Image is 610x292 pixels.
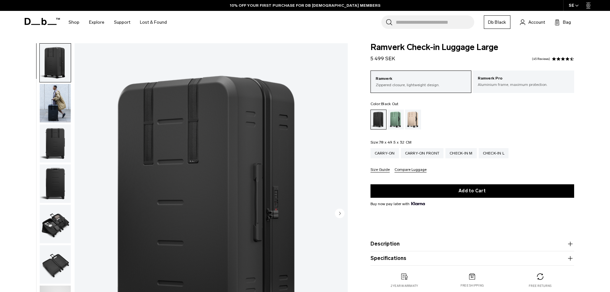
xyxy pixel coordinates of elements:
button: Ramverk Check-in Luggage Large Black Out [39,245,71,284]
img: Ramverk Check-in Luggage Large Black Out [40,84,71,122]
p: Ramverk [376,76,467,82]
p: Zippered closure, lightweight design. [376,82,467,88]
a: 45 reviews [532,57,550,61]
img: Ramverk Check-in Luggage Large Black Out [40,245,71,284]
button: Ramverk Check-in Luggage Large Black Out [39,204,71,244]
a: Check-in L [479,148,509,158]
button: Compare Luggage [394,168,427,172]
a: Check-in M [445,148,477,158]
legend: Size: [370,140,412,144]
a: Account [520,18,545,26]
button: Add to Cart [370,184,574,198]
button: Specifications [370,254,574,262]
button: Description [370,240,574,248]
img: Ramverk Check-in Luggage Large Black Out [40,124,71,163]
p: Aluminium frame, maximum protection. [478,82,569,88]
span: 78 x 49.5 x 32 CM [379,140,411,145]
a: Db Black [484,15,510,29]
button: Ramverk Check-in Luggage Large Black Out [39,84,71,123]
p: Ramverk Pro [478,75,569,82]
img: Ramverk Check-in Luggage Large Black Out [40,44,71,82]
span: Bag [563,19,571,26]
a: Explore [89,11,104,34]
legend: Color: [370,102,399,106]
button: Ramverk Check-in Luggage Large Black Out [39,164,71,203]
a: Shop [69,11,79,34]
span: Black Out [381,102,398,106]
nav: Main Navigation [64,11,172,34]
a: 10% OFF YOUR FIRST PURCHASE FOR DB [DEMOGRAPHIC_DATA] MEMBERS [230,3,380,8]
a: Carry-on Front [401,148,444,158]
a: Fogbow Beige [405,110,421,129]
button: Ramverk Check-in Luggage Large Black Out [39,124,71,163]
a: Ramverk Pro Aluminium frame, maximum protection. [473,71,574,92]
span: 5 499 SEK [370,55,395,62]
a: Carry-on [370,148,399,158]
p: Free returns [529,284,551,288]
p: 2 year warranty [391,284,418,288]
a: Support [114,11,130,34]
img: Ramverk Check-in Luggage Large Black Out [40,164,71,203]
a: Black Out [370,110,386,129]
p: Free shipping [460,283,484,288]
button: Bag [555,18,571,26]
span: Buy now pay later with [370,201,425,207]
button: Ramverk Check-in Luggage Large Black Out [39,43,71,82]
a: Lost & Found [140,11,167,34]
span: Account [528,19,545,26]
button: Next slide [335,208,345,219]
span: Ramverk Check-in Luggage Large [370,43,574,52]
a: Green Ray [388,110,404,129]
button: Size Guide [370,168,390,172]
img: {"height" => 20, "alt" => "Klarna"} [411,202,425,205]
img: Ramverk Check-in Luggage Large Black Out [40,205,71,243]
